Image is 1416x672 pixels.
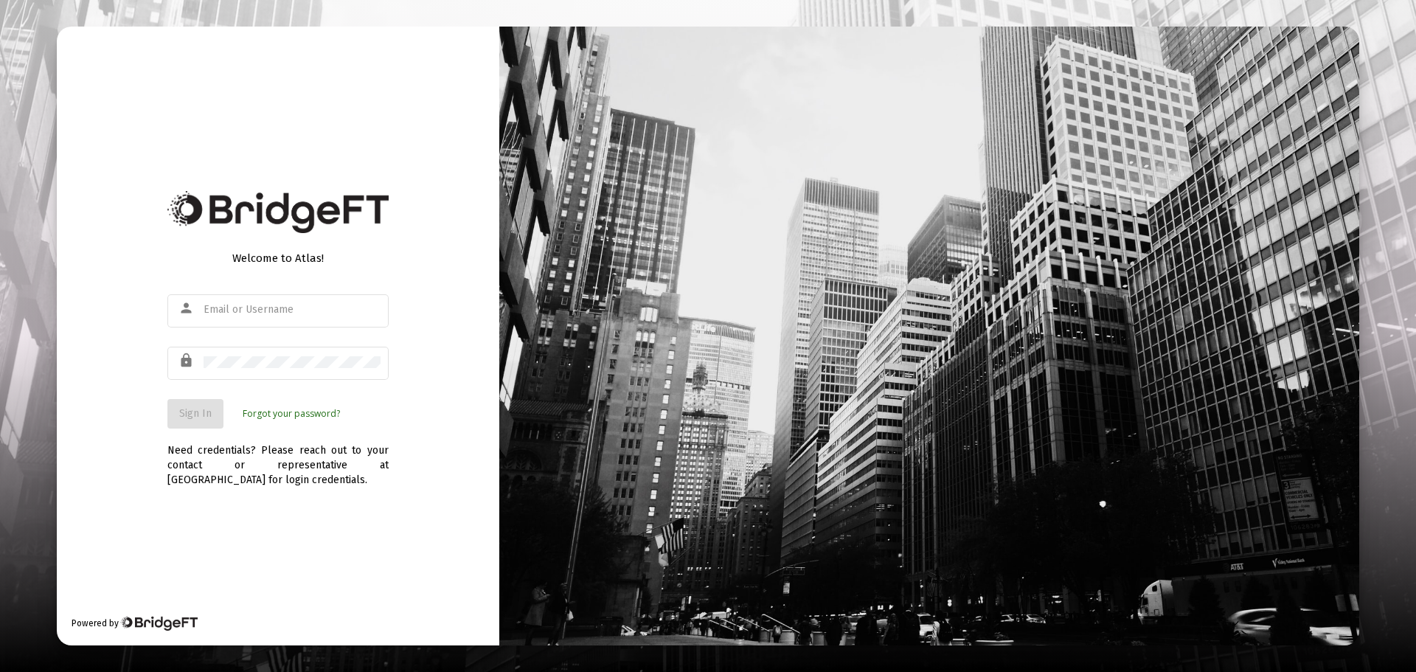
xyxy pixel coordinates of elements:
mat-icon: person [178,299,196,317]
input: Email or Username [204,304,381,316]
div: Welcome to Atlas! [167,251,389,266]
mat-icon: lock [178,352,196,370]
img: Bridge Financial Technology Logo [120,616,198,631]
button: Sign In [167,399,223,429]
img: Bridge Financial Technology Logo [167,191,389,233]
div: Need credentials? Please reach out to your contact or representative at [GEOGRAPHIC_DATA] for log... [167,429,389,488]
div: Powered by [72,616,198,631]
span: Sign In [179,407,212,420]
a: Forgot your password? [243,406,340,421]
